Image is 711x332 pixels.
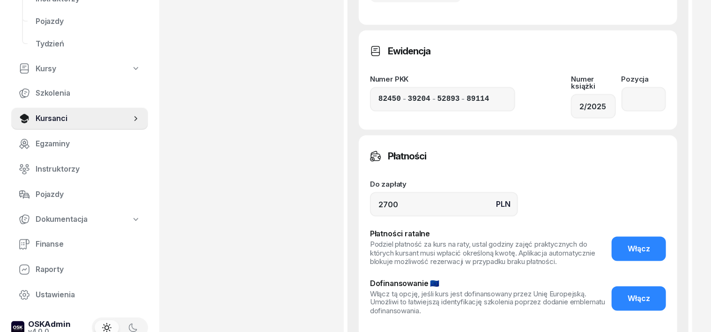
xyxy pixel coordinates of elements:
[36,63,56,75] span: Kursy
[11,233,148,256] a: Finanse
[370,278,612,290] div: Dofinansowanie 🇪🇺
[36,189,141,201] span: Pojazdy
[11,133,148,155] a: Egzaminy
[36,38,141,50] span: Tydzień
[370,228,612,240] div: Płatności ratalne
[11,158,148,181] a: Instruktorzy
[36,15,141,28] span: Pojazdy
[28,33,148,55] a: Tydzień
[28,320,71,328] div: OSKAdmin
[36,289,141,301] span: Ustawienia
[388,149,426,164] h3: Płatności
[370,240,612,266] div: Podziel płatność za kurs na raty, ustal godziny zajęć praktycznych do których kursant musi wpłaci...
[36,113,131,125] span: Kursanci
[370,290,612,316] div: Włącz tą opcję, jeśli kurs jest dofinansowany przez Unię Europejską. Umożliwi to łatwiejszą ident...
[11,82,148,105] a: Szkolenia
[370,192,518,217] input: 0
[36,264,141,276] span: Raporty
[36,87,141,99] span: Szkolenia
[612,287,666,311] button: Włącz
[36,213,88,226] span: Dokumentacja
[628,293,650,305] span: Włącz
[11,209,148,230] a: Dokumentacja
[612,237,666,261] button: Włącz
[11,183,148,206] a: Pojazdy
[36,163,141,175] span: Instruktorzy
[28,10,148,33] a: Pojazdy
[36,238,141,250] span: Finanse
[36,138,141,150] span: Egzaminy
[11,58,148,80] a: Kursy
[388,44,430,59] h3: Ewidencja
[11,258,148,281] a: Raporty
[11,107,148,130] a: Kursanci
[11,284,148,306] a: Ustawienia
[628,243,650,255] span: Włącz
